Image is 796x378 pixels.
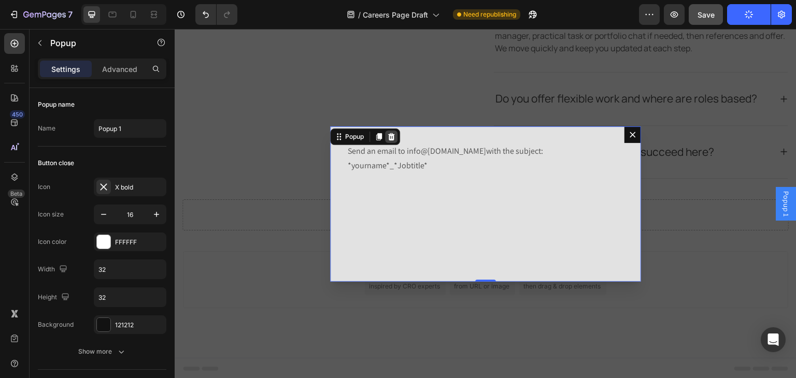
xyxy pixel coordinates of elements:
p: Send an email to info with the subject: *yourname*_*Jobtitle* [173,115,449,145]
div: Name [38,124,55,133]
div: Open Intercom Messenger [761,327,786,352]
input: E.g. New popup [94,119,166,138]
span: Popup 1 [606,162,617,187]
div: Icon size [38,210,64,219]
div: Height [38,290,72,304]
span: / [358,9,361,20]
button: Save [689,4,723,25]
div: Icon [38,182,50,192]
button: 7 [4,4,77,25]
p: 7 [68,8,73,21]
span: Need republishing [463,10,516,19]
div: Dialog body [155,97,466,253]
p: Popup [50,37,138,49]
div: Dialog content [155,97,466,253]
div: Undo/Redo [195,4,237,25]
button: Show more [38,342,166,361]
div: 450 [10,110,25,119]
span: Careers Page Draft [363,9,428,20]
div: X bold [115,183,164,192]
div: Button close [38,158,74,168]
div: Popup name [38,100,75,109]
div: Width [38,263,69,277]
div: FFFFFF [115,238,164,247]
input: Auto [94,260,166,279]
dialog: Popup 1 [303,201,319,218]
div: Beta [8,190,25,198]
div: Icon color [38,237,67,246]
span: Save [698,10,715,19]
div: Popup [168,103,191,112]
div: Show more [78,346,126,357]
input: Auto [94,288,166,307]
iframe: Design area [175,29,796,378]
a: @[DOMAIN_NAME] [246,117,311,127]
p: Settings [51,64,80,75]
div: Background [38,320,74,329]
div: 121212 [115,321,164,330]
p: Advanced [102,64,137,75]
